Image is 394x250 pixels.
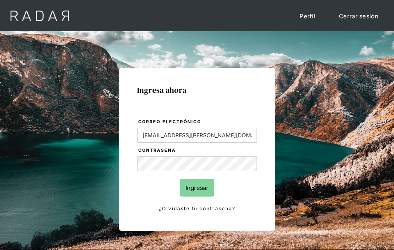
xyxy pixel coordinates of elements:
[138,147,257,154] label: Contraseña
[180,179,214,197] input: Ingresar
[137,118,257,213] form: Login Form
[137,86,257,94] h1: Ingresa ahora
[138,118,257,126] label: Correo electrónico
[292,8,323,25] a: Perfil
[137,204,257,213] a: ¿Olvidaste tu contraseña?
[137,128,257,143] input: bruce@wayne.com
[331,8,386,25] a: Cerrar sesión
